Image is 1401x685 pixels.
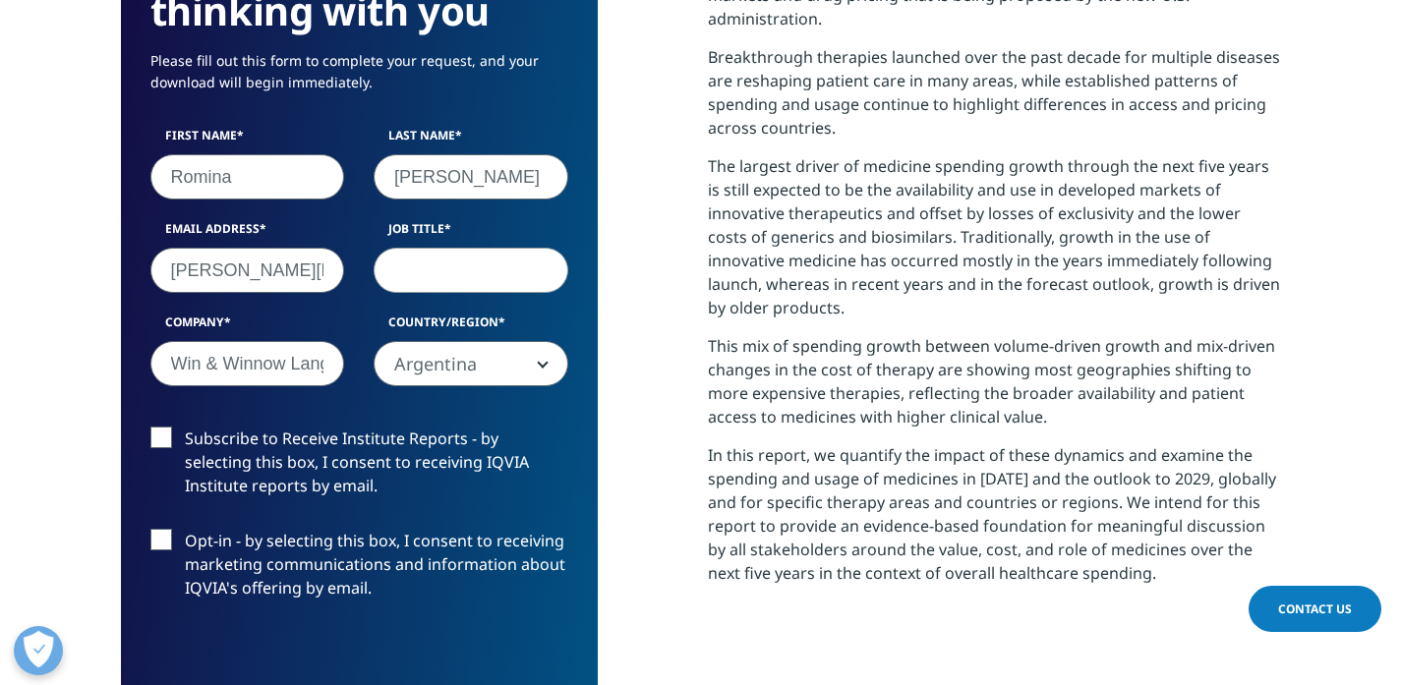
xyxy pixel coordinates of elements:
[374,220,568,248] label: Job Title
[708,45,1281,154] p: Breakthrough therapies launched over the past decade for multiple diseases are reshaping patient ...
[374,314,568,341] label: Country/Region
[150,314,345,341] label: Company
[708,443,1281,599] p: In this report, we quantify the impact of these dynamics and examine the spending and usage of me...
[150,427,568,508] label: Subscribe to Receive Institute Reports - by selecting this box, I consent to receiving IQVIA Inst...
[150,50,568,108] p: Please fill out this form to complete your request, and your download will begin immediately.
[708,334,1281,443] p: This mix of spending growth between volume-driven growth and mix-driven changes in the cost of th...
[374,341,568,386] span: Argentina
[708,154,1281,334] p: The largest driver of medicine spending growth through the next five years is still expected to b...
[150,220,345,248] label: Email Address
[375,342,567,387] span: Argentina
[14,626,63,675] button: Abrir preferencias
[374,127,568,154] label: Last Name
[150,127,345,154] label: First Name
[1249,586,1381,632] a: Contact Us
[150,529,568,610] label: Opt-in - by selecting this box, I consent to receiving marketing communications and information a...
[1278,600,1352,617] span: Contact Us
